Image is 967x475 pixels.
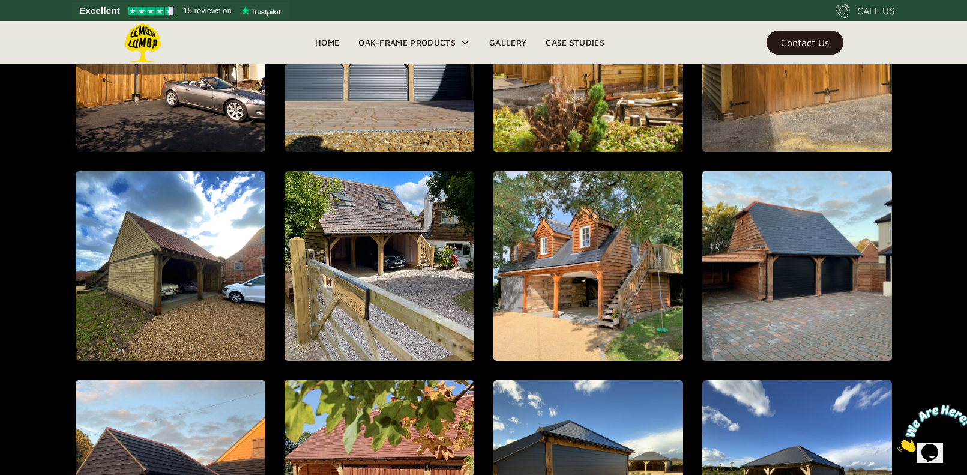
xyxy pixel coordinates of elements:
[893,400,967,457] iframe: chat widget
[702,171,892,361] a: open lightbox
[857,4,895,18] div: CALL US
[358,35,456,50] div: Oak-Frame Products
[767,31,843,55] a: Contact Us
[493,171,683,361] a: open lightbox
[5,5,10,15] span: 1
[836,4,895,18] a: CALL US
[306,34,349,52] a: Home
[536,34,614,52] a: Case Studies
[128,7,173,15] img: Trustpilot 4.5 stars
[79,4,120,18] span: Excellent
[76,171,265,361] a: open lightbox
[781,38,829,47] div: Contact Us
[285,171,474,361] a: open lightbox
[480,34,536,52] a: Gallery
[349,21,480,64] div: Oak-Frame Products
[241,6,280,16] img: Trustpilot logo
[184,4,232,18] span: 15 reviews on
[5,5,79,52] img: Chat attention grabber
[72,2,289,19] a: See Lemon Lumba reviews on Trustpilot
